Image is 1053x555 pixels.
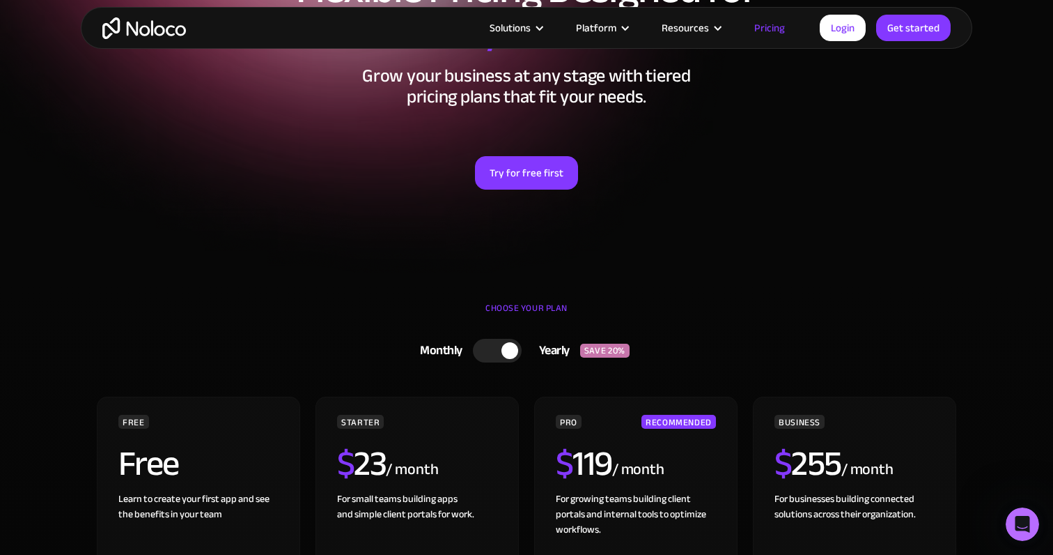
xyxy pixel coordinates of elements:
[1006,508,1039,541] iframe: Intercom live chat
[118,446,179,481] h2: Free
[612,459,664,481] div: / month
[337,446,387,481] h2: 23
[40,8,62,30] img: Profile image for Darragh
[236,443,258,465] button: Send a message…
[475,156,578,190] a: Try for free first
[641,415,716,429] div: RECOMMENDED
[218,6,244,32] button: Home
[737,19,802,37] a: Pricing
[9,6,36,32] button: go back
[22,169,134,178] div: [PERSON_NAME] • 5m ago
[576,19,616,37] div: Platform
[774,431,792,496] span: $
[68,17,139,31] p: Active 30m ago
[23,372,256,407] input: Your email
[556,431,573,496] span: $
[774,446,841,481] h2: 255
[841,459,894,481] div: / month
[95,66,958,107] h2: Grow your business at any stage with tiered pricing plans that fit your needs.
[820,15,866,41] a: Login
[559,19,644,37] div: Platform
[580,344,630,358] div: SAVE 20%
[15,408,264,432] textarea: Message…
[490,19,531,37] div: Solutions
[214,448,225,459] button: Emoji picker
[386,459,438,481] div: / month
[22,144,217,158] div: [PERSON_NAME]
[11,95,267,197] div: Darragh says…
[876,15,951,41] a: Get started
[644,19,737,37] div: Resources
[556,415,582,429] div: PRO
[337,431,354,496] span: $
[102,17,186,39] a: home
[118,415,149,429] div: FREE
[11,95,228,167] div: Hi there, if you have any questions about our pricing, just let us know![PERSON_NAME][PERSON_NAME...
[662,19,709,37] div: Resources
[403,340,473,361] div: Monthly
[774,415,825,429] div: BUSINESS
[337,415,384,429] div: STARTER
[472,19,559,37] div: Solutions
[68,7,158,17] h1: [PERSON_NAME]
[522,340,580,361] div: Yearly
[95,298,958,333] div: CHOOSE YOUR PLAN
[244,6,270,31] div: Close
[556,446,612,481] h2: 119
[22,110,217,137] div: Hi there, if you have any questions about our pricing, just let us know!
